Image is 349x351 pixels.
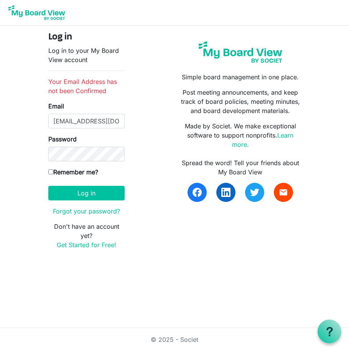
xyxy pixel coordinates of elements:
[193,188,202,197] img: facebook.svg
[151,336,198,343] a: © 2025 - Societ
[48,46,125,64] p: Log in to your My Board View account
[48,77,125,95] li: Your Email Address has not been Confirmed
[274,183,293,202] a: email
[195,38,286,66] img: my-board-view-societ.svg
[250,188,259,197] img: twitter.svg
[48,102,64,111] label: Email
[48,169,53,174] input: Remember me?
[221,188,230,197] img: linkedin.svg
[53,207,120,215] a: Forgot your password?
[279,188,288,197] span: email
[180,121,301,149] p: Made by Societ. We make exceptional software to support nonprofits.
[48,32,125,43] h4: Log in
[180,88,301,115] p: Post meeting announcements, and keep track of board policies, meeting minutes, and board developm...
[232,131,294,148] a: Learn more.
[48,222,125,249] p: Don't have an account yet?
[57,241,116,249] a: Get Started for Free!
[48,167,98,177] label: Remember me?
[180,158,301,177] div: Spread the word! Tell your friends about My Board View
[180,72,301,82] p: Simple board management in one place.
[48,186,125,200] button: Log in
[6,3,67,22] img: My Board View Logo
[48,134,77,144] label: Password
